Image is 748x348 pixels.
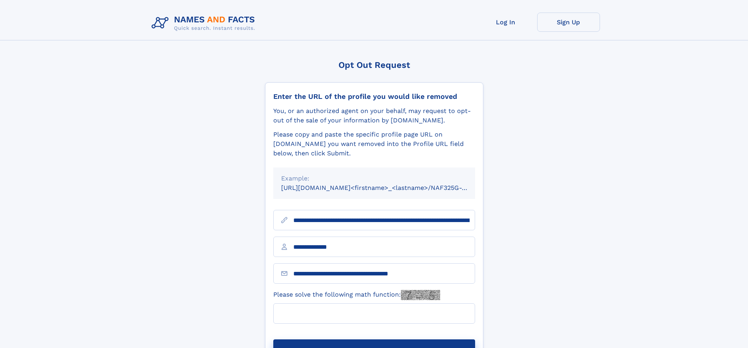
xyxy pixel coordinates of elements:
[281,174,467,183] div: Example:
[537,13,600,32] a: Sign Up
[474,13,537,32] a: Log In
[273,106,475,125] div: You, or an authorized agent on your behalf, may request to opt-out of the sale of your informatio...
[265,60,483,70] div: Opt Out Request
[273,130,475,158] div: Please copy and paste the specific profile page URL on [DOMAIN_NAME] you want removed into the Pr...
[281,184,490,191] small: [URL][DOMAIN_NAME]<firstname>_<lastname>/NAF325G-xxxxxxxx
[273,290,440,300] label: Please solve the following math function:
[148,13,262,34] img: Logo Names and Facts
[273,92,475,101] div: Enter the URL of the profile you would like removed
